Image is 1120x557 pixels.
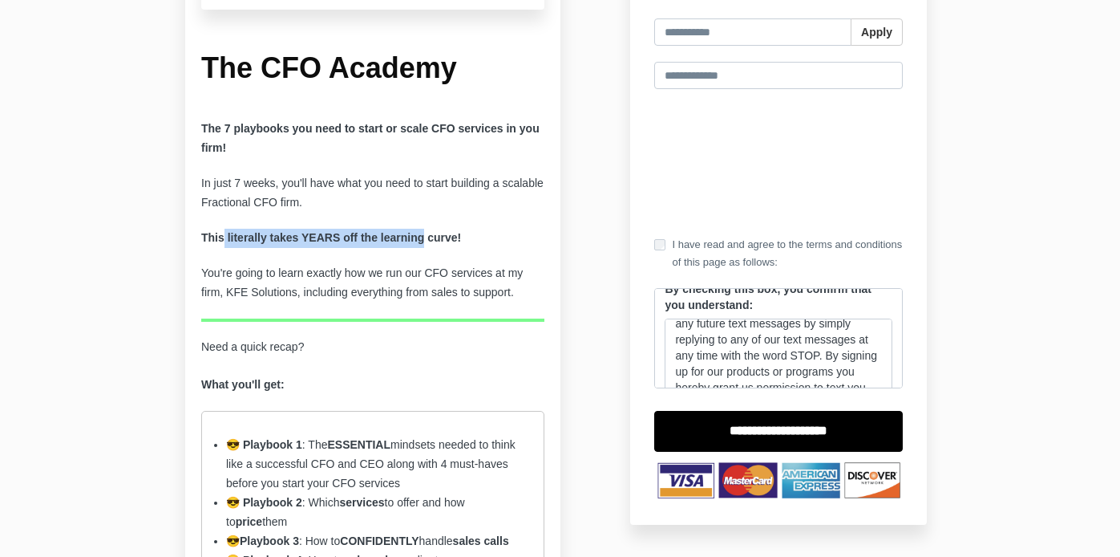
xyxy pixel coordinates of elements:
strong: calls [484,535,509,547]
strong: 😎 Playbook 2 [226,496,302,509]
strong: sales [453,535,481,547]
strong: ESSENTIAL [327,438,390,451]
img: TNbqccpWSzOQmI4HNVXb_Untitled_design-53.png [654,460,903,501]
strong: Playbook 3 [240,535,299,547]
span: : Which to offer and how to them [226,496,465,528]
label: I have read and agree to the terms and conditions of this page as follows: [654,236,903,271]
strong: CONFIDENTLY [340,535,418,547]
strong: What you'll get: [201,378,285,391]
p: Need a quick recap? [201,338,544,396]
b: The 7 playbooks you need to start or scale CFO services in you firm! [201,122,540,154]
li: : The mindsets needed to think like a successful CFO and CEO along with 4 must-haves before you s... [226,436,520,494]
p: You're going to learn exactly how we run our CFO services at my firm, KFE Solutions, including ev... [201,264,544,303]
h1: The CFO Academy [201,50,544,87]
span: 😎 : How to handle [226,535,509,547]
input: I have read and agree to the terms and conditions of this page as follows: [654,239,665,250]
strong: services [340,496,385,509]
strong: price [236,515,262,528]
button: Apply [851,18,903,46]
strong: This literally takes YEARS off the learning curve! [201,231,461,244]
strong: 😎 Playbook 1 [226,438,302,451]
p: In just 7 weeks, you'll have what you need to start building a scalable Fractional CFO firm. [201,174,544,213]
iframe: Secure payment input frame [651,102,906,223]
